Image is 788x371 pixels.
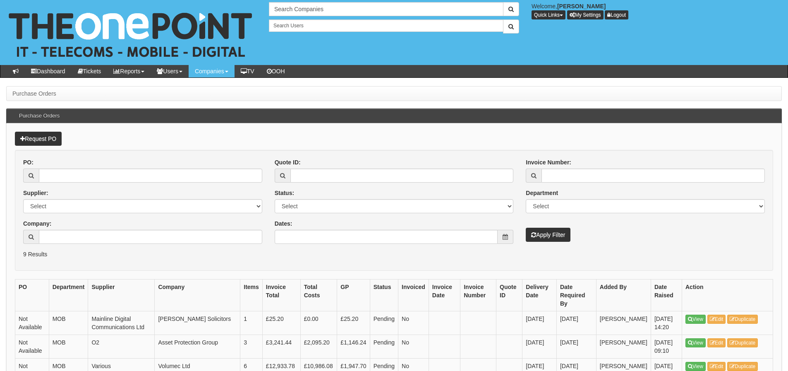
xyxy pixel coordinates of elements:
a: Dashboard [25,65,72,77]
td: £25.20 [337,311,370,335]
label: Status: [275,189,294,197]
td: [PERSON_NAME] [596,335,651,358]
th: PO [15,279,49,311]
td: No [398,335,429,358]
a: Companies [189,65,235,77]
a: Edit [707,338,726,347]
td: [DATE] 09:10 [651,335,682,358]
label: Quote ID: [275,158,301,166]
td: £3,241.44 [262,335,300,358]
td: No [398,311,429,335]
a: Tickets [72,65,108,77]
th: Invoice Total [262,279,300,311]
button: Apply Filter [526,228,570,242]
td: [PERSON_NAME] Solicitors [155,311,240,335]
td: Asset Protection Group [155,335,240,358]
th: GP [337,279,370,311]
a: TV [235,65,261,77]
th: Supplier [88,279,155,311]
td: [DATE] [556,311,596,335]
td: Not Available [15,335,49,358]
label: Invoice Number: [526,158,571,166]
th: Quote ID [496,279,522,311]
input: Search Companies [269,2,503,16]
th: Items [240,279,263,311]
td: [DATE] 14:20 [651,311,682,335]
label: Dates: [275,219,292,228]
td: 1 [240,311,263,335]
td: [DATE] [556,335,596,358]
a: My Settings [567,10,604,19]
label: Supplier: [23,189,48,197]
th: Date Required By [556,279,596,311]
th: Action [682,279,773,311]
td: £25.20 [262,311,300,335]
td: £2,095.20 [300,335,337,358]
a: Logout [605,10,628,19]
td: MOB [49,335,88,358]
a: OOH [261,65,291,77]
div: Welcome, [525,2,788,19]
a: Reports [107,65,151,77]
th: Department [49,279,88,311]
td: Mainline Digital Communications Ltd [88,311,155,335]
label: PO: [23,158,34,166]
a: Duplicate [727,362,758,371]
th: Invoice Date [429,279,460,311]
b: [PERSON_NAME] [557,3,606,10]
button: Quick Links [532,10,565,19]
label: Company: [23,219,51,228]
a: Duplicate [727,315,758,324]
td: Not Available [15,311,49,335]
th: Date Raised [651,279,682,311]
td: [PERSON_NAME] [596,311,651,335]
a: Users [151,65,189,77]
td: O2 [88,335,155,358]
li: Purchase Orders [12,89,56,98]
td: [DATE] [522,335,557,358]
a: Request PO [15,132,62,146]
td: Pending [370,335,398,358]
td: [DATE] [522,311,557,335]
th: Total Costs [300,279,337,311]
th: Invoice Number [460,279,496,311]
th: Delivery Date [522,279,557,311]
td: MOB [49,311,88,335]
a: View [685,315,706,324]
td: Pending [370,311,398,335]
p: 9 Results [23,250,765,258]
a: Duplicate [727,338,758,347]
input: Search Users [269,19,503,32]
label: Department [526,189,558,197]
a: View [685,338,706,347]
th: Status [370,279,398,311]
h3: Purchase Orders [15,109,64,123]
th: Invoiced [398,279,429,311]
a: Edit [707,362,726,371]
a: Edit [707,315,726,324]
td: £1,146.24 [337,335,370,358]
td: £0.00 [300,311,337,335]
th: Added By [596,279,651,311]
td: 3 [240,335,263,358]
a: View [685,362,706,371]
th: Company [155,279,240,311]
